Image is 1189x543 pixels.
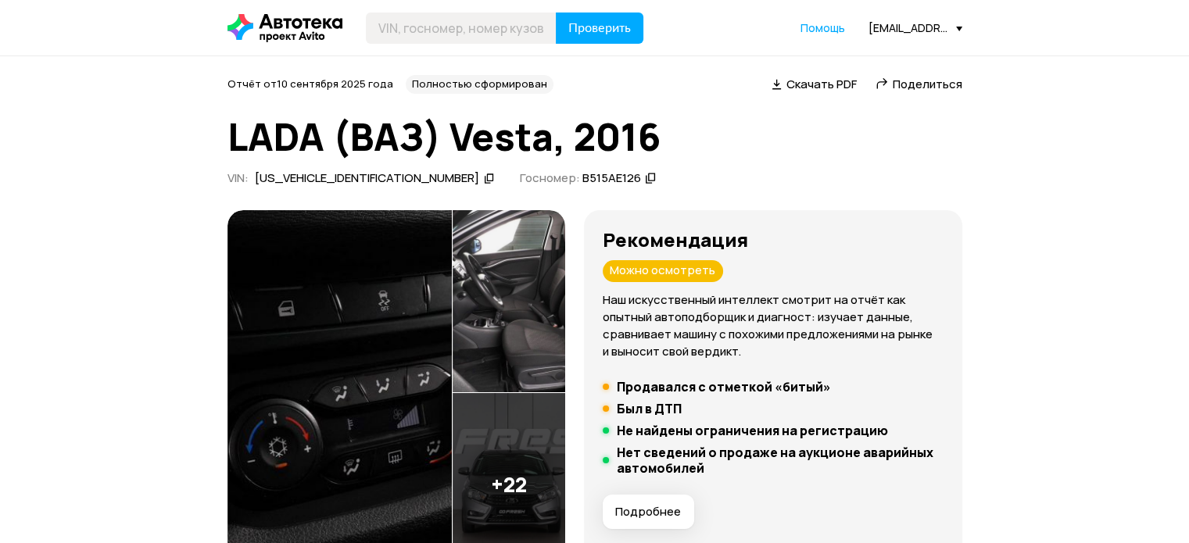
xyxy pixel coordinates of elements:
[800,20,845,35] span: Помощь
[519,170,579,186] span: Госномер:
[786,76,857,92] span: Скачать PDF
[603,291,944,360] p: Наш искусственный интеллект смотрит на отчёт как опытный автоподборщик и диагност: изучает данные...
[227,77,393,91] span: Отчёт от 10 сентября 2025 года
[366,13,557,44] input: VIN, госномер, номер кузова
[893,76,962,92] span: Поделиться
[617,379,831,395] h5: Продавался с отметкой «битый»
[255,170,479,187] div: [US_VEHICLE_IDENTIFICATION_NUMBER]
[617,423,888,438] h5: Не найдены ограничения на регистрацию
[876,76,962,92] a: Поделиться
[603,229,944,251] h3: Рекомендация
[603,495,694,529] button: Подробнее
[615,504,681,520] span: Подробнее
[582,170,640,187] div: В515АЕ126
[227,170,249,186] span: VIN :
[617,445,944,476] h5: Нет сведений о продаже на аукционе аварийных автомобилей
[772,76,857,92] a: Скачать PDF
[603,260,723,282] div: Можно осмотреть
[568,22,631,34] span: Проверить
[800,20,845,36] a: Помощь
[406,75,553,94] div: Полностью сформирован
[227,116,962,158] h1: LADA (ВАЗ) Vesta, 2016
[556,13,643,44] button: Проверить
[868,20,962,35] div: [EMAIL_ADDRESS][DOMAIN_NAME]
[617,401,682,416] h5: Был в ДТП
